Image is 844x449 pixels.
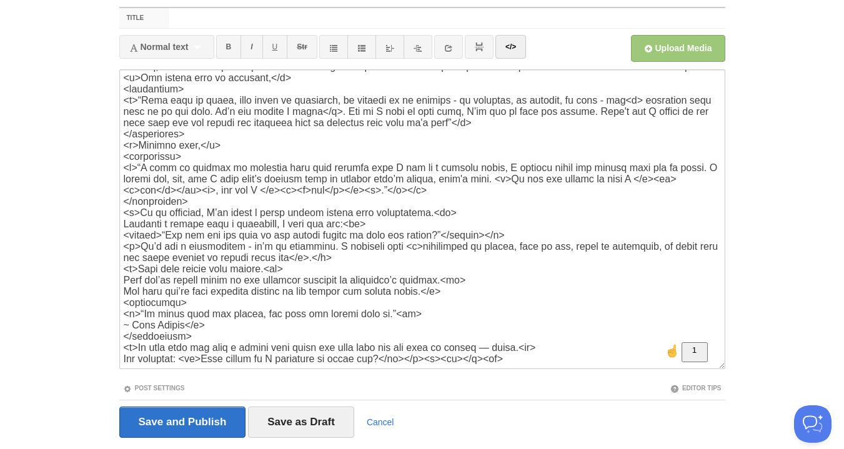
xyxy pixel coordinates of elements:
[495,35,526,59] a: </>
[475,42,484,51] img: pagebreak-icon.png
[367,417,394,427] a: Cancel
[248,407,354,438] input: Save as Draft
[123,385,185,392] a: Post Settings
[670,385,722,392] a: Editor Tips
[287,35,317,59] a: Str
[119,407,246,438] input: Save and Publish
[129,42,189,52] span: Normal text
[297,42,307,51] del: Str
[262,35,288,59] a: U
[241,35,262,59] a: I
[794,405,832,443] iframe: Help Scout Beacon - Open
[216,35,242,59] a: B
[119,69,725,369] textarea: To enrich screen reader interactions, please activate Accessibility in Grammarly extension settings
[119,8,170,28] label: Title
